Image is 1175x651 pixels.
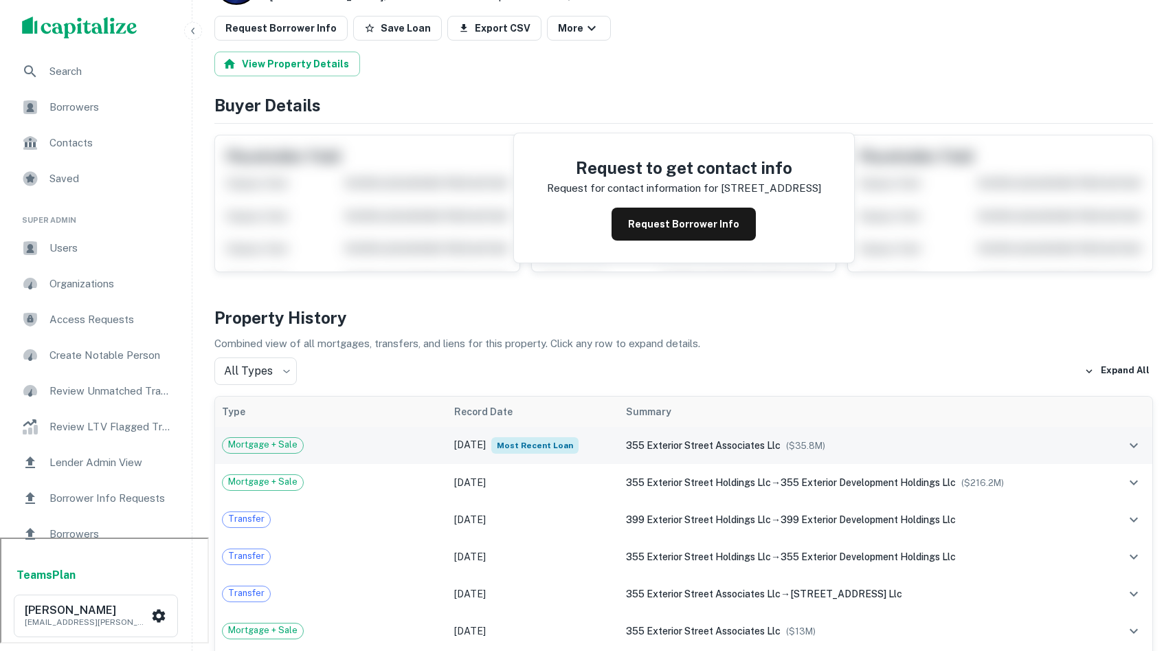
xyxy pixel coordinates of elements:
[547,16,611,41] button: More
[790,588,902,599] span: [STREET_ADDRESS] llc
[214,357,297,385] div: All Types
[547,155,821,180] h4: Request to get contact info
[781,551,956,562] span: 355 exterior development holdings llc
[626,626,781,637] span: 355 exterior street associates llc
[11,232,181,265] a: Users
[786,626,816,637] span: ($ 13M )
[223,586,270,600] span: Transfer
[215,397,447,427] th: Type
[11,162,181,195] a: Saved
[49,454,172,471] span: Lender Admin View
[626,549,1099,564] div: →
[49,526,172,542] span: Borrowers
[214,16,348,41] button: Request Borrower Info
[11,482,181,515] a: Borrower Info Requests
[11,553,181,586] a: Email Testing
[491,437,579,454] span: Most Recent Loan
[49,347,172,364] span: Create Notable Person
[721,180,821,197] p: [STREET_ADDRESS]
[11,375,181,408] a: Review Unmatched Transactions
[786,441,825,451] span: ($ 35.8M )
[447,397,619,427] th: Record Date
[214,305,1153,330] h4: Property History
[223,624,303,637] span: Mortgage + Sale
[626,586,1099,602] div: →
[49,276,172,292] span: Organizations
[22,16,137,38] img: capitalize-logo.png
[49,63,172,80] span: Search
[626,512,1099,527] div: →
[11,446,181,479] a: Lender Admin View
[49,99,172,115] span: Borrowers
[49,311,172,328] span: Access Requests
[1106,541,1175,607] iframe: Chat Widget
[447,501,619,538] td: [DATE]
[447,613,619,650] td: [DATE]
[353,16,442,41] button: Save Loan
[612,208,756,241] button: Request Borrower Info
[214,52,360,76] button: View Property Details
[25,605,148,616] h6: [PERSON_NAME]
[49,383,172,399] span: Review Unmatched Transactions
[626,588,781,599] span: 355 exterior street associates llc
[447,16,541,41] button: Export CSV
[447,464,619,501] td: [DATE]
[1081,361,1153,382] button: Expand All
[626,475,1099,490] div: →
[447,575,619,613] td: [DATE]
[626,477,771,488] span: 355 exterior street holdings llc
[626,514,771,525] span: 399 exterior street holdings llc
[1122,434,1145,457] button: expand row
[223,438,303,452] span: Mortgage + Sale
[223,549,270,563] span: Transfer
[223,475,303,489] span: Mortgage + Sale
[14,595,178,637] button: [PERSON_NAME][EMAIL_ADDRESS][PERSON_NAME][DOMAIN_NAME]
[447,427,619,464] td: [DATE]
[11,198,181,232] li: Super Admin
[1122,471,1145,494] button: expand row
[781,514,956,525] span: 399 exterior development holdings llc
[1122,619,1145,643] button: expand row
[619,397,1106,427] th: Summary
[11,339,181,372] a: Create Notable Person
[25,616,148,628] p: [EMAIL_ADDRESS][PERSON_NAME][DOMAIN_NAME]
[49,170,172,187] span: Saved
[16,569,76,582] strong: Teams Plan
[547,180,718,197] p: Request for contact information for
[447,538,619,575] td: [DATE]
[223,512,270,526] span: Transfer
[11,91,181,124] a: Borrowers
[214,335,1153,352] p: Combined view of all mortgages, transfers, and liens for this property. Click any row to expand d...
[16,567,76,584] a: TeamsPlan
[11,55,181,88] a: Search
[11,303,181,336] a: Access Requests
[49,135,172,151] span: Contacts
[49,419,172,435] span: Review LTV Flagged Transactions
[214,93,1153,118] h4: Buyer Details
[11,126,181,159] a: Contacts
[781,477,956,488] span: 355 exterior development holdings llc
[49,490,172,507] span: Borrower Info Requests
[11,410,181,443] a: Review LTV Flagged Transactions
[626,440,781,451] span: 355 exterior street associates llc
[1122,508,1145,531] button: expand row
[11,518,181,551] a: Borrowers
[49,240,172,256] span: Users
[961,478,1004,488] span: ($ 216.2M )
[11,267,181,300] a: Organizations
